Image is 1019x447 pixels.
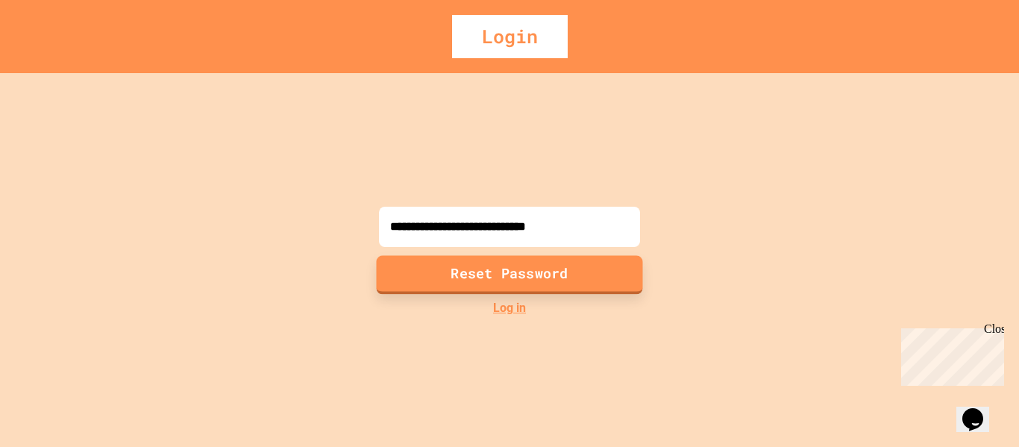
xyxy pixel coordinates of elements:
div: Chat with us now!Close [6,6,103,95]
iframe: chat widget [956,387,1004,432]
div: Login [452,15,568,58]
iframe: chat widget [895,322,1004,386]
button: Reset Password [377,255,643,294]
a: Log in [493,299,526,317]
